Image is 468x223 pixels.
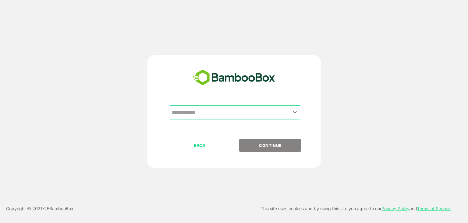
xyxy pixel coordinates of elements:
a: Privacy Policy [381,206,409,211]
button: BACK [169,139,231,152]
p: This site uses cookies and by using this site you agree to our and [261,205,451,212]
button: CONTINUE [239,139,301,152]
button: Open [291,108,299,116]
p: Copyright © 2021- 25 BambooBox [6,205,73,212]
p: CONTINUE [240,142,301,149]
img: bamboobox [189,68,278,88]
a: Terms of Service [417,206,451,211]
p: BACK [169,142,230,149]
